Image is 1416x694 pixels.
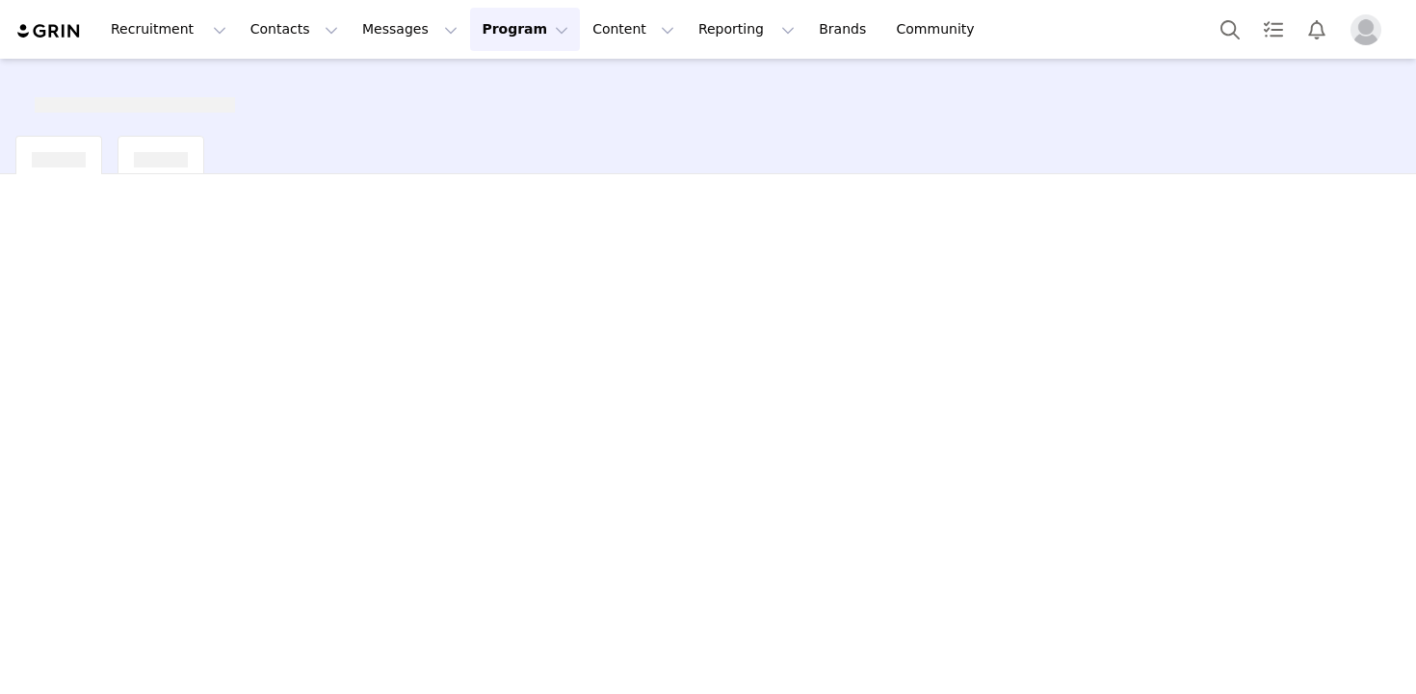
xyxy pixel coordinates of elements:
button: Notifications [1296,8,1338,51]
button: Contacts [239,8,350,51]
img: grin logo [15,22,83,40]
div: [object Object] [134,137,188,167]
button: Program [470,8,580,51]
button: Recruitment [99,8,238,51]
a: Brands [807,8,883,51]
div: [object Object] [35,82,235,113]
button: Content [581,8,686,51]
button: Search [1209,8,1251,51]
a: Tasks [1252,8,1295,51]
a: Community [885,8,995,51]
button: Profile [1339,14,1401,45]
img: placeholder-profile.jpg [1350,14,1381,45]
button: Messages [351,8,469,51]
div: [object Object] [32,137,86,167]
button: Reporting [687,8,806,51]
